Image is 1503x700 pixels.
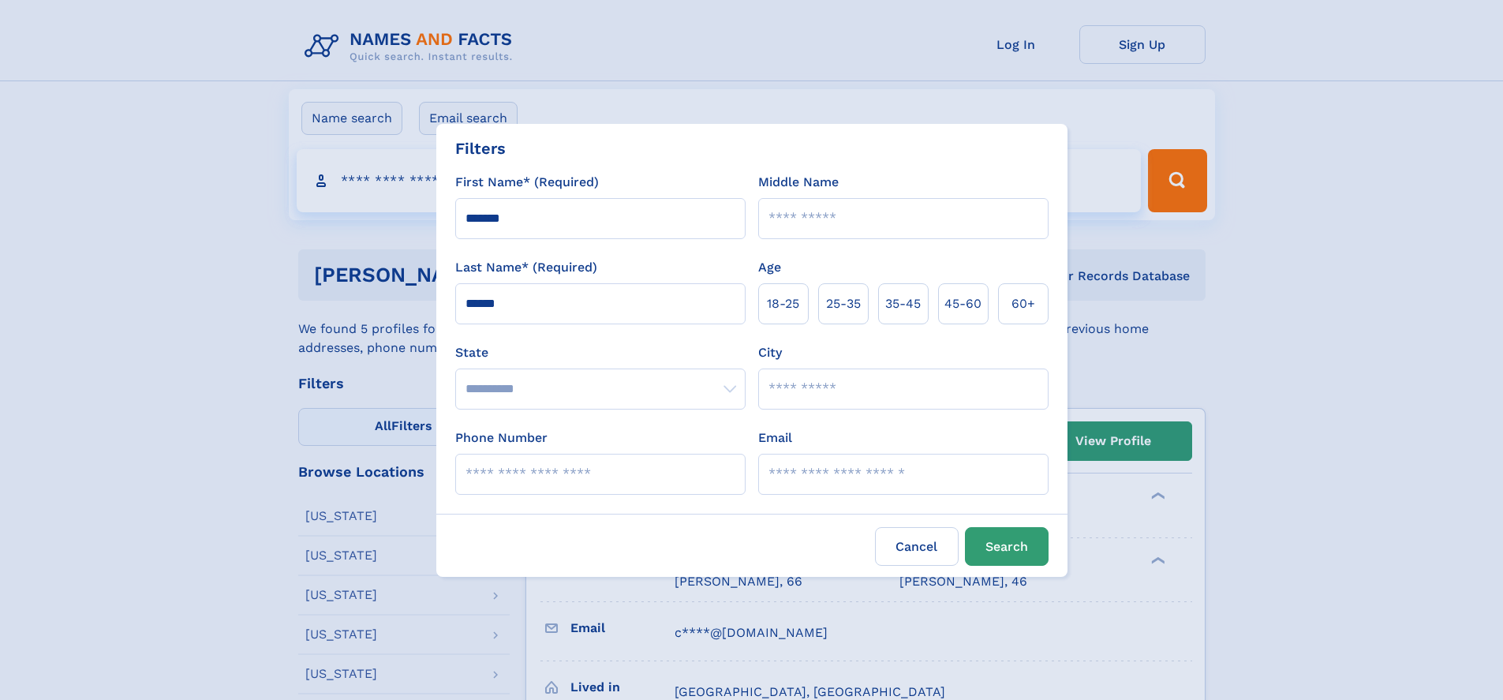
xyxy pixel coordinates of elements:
[944,294,981,313] span: 45‑60
[875,527,959,566] label: Cancel
[455,173,599,192] label: First Name* (Required)
[455,429,548,447] label: Phone Number
[758,258,781,277] label: Age
[455,258,597,277] label: Last Name* (Required)
[1011,294,1035,313] span: 60+
[885,294,921,313] span: 35‑45
[758,429,792,447] label: Email
[767,294,799,313] span: 18‑25
[965,527,1049,566] button: Search
[758,173,839,192] label: Middle Name
[455,343,746,362] label: State
[826,294,861,313] span: 25‑35
[758,343,782,362] label: City
[455,137,506,160] div: Filters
